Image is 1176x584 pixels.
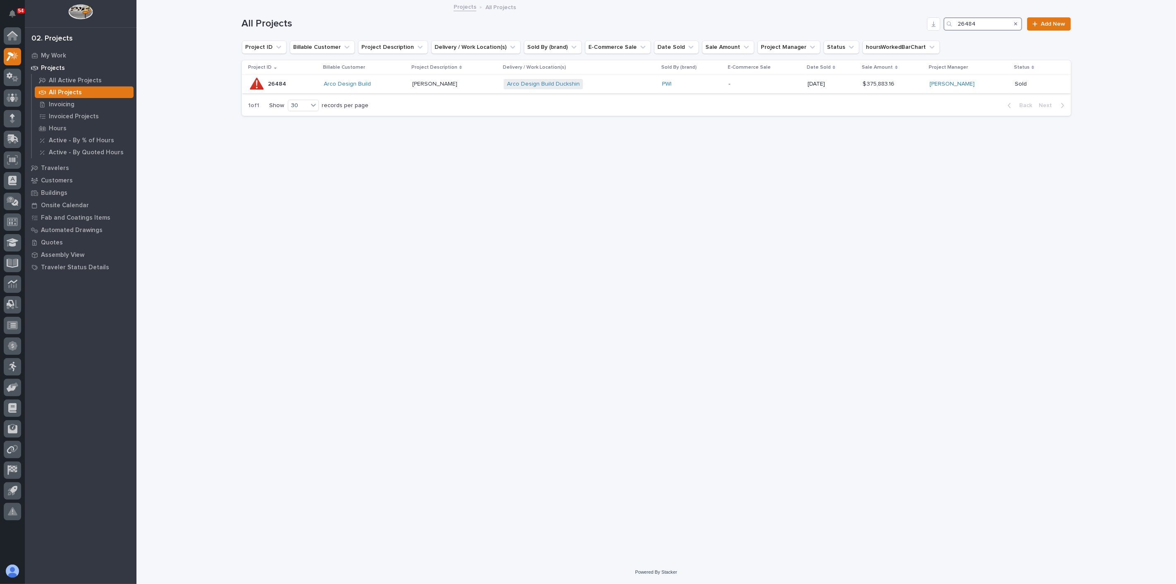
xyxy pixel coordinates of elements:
[654,41,699,54] button: Date Sold
[454,2,476,11] a: Projects
[863,41,940,54] button: hoursWorkedBarChart
[4,5,21,22] button: Notifications
[862,63,893,72] p: Sale Amount
[288,101,308,110] div: 30
[485,2,516,11] p: All Projects
[729,81,801,88] p: -
[41,189,67,197] p: Buildings
[41,227,103,234] p: Automated Drawings
[944,17,1022,31] input: Search
[41,202,89,209] p: Onsite Calendar
[32,134,136,146] a: Active - By % of Hours
[242,41,287,54] button: Project ID
[242,96,266,116] p: 1 of 1
[32,146,136,158] a: Active - By Quoted Hours
[49,113,99,120] p: Invoiced Projects
[32,98,136,110] a: Invoicing
[268,79,288,88] p: 26484
[702,41,754,54] button: Sale Amount
[25,249,136,261] a: Assembly View
[585,41,651,54] button: E-Commerce Sale
[41,214,110,222] p: Fab and Coatings Items
[41,52,66,60] p: My Work
[1015,102,1033,109] span: Back
[49,89,82,96] p: All Projects
[929,63,968,72] p: Project Manager
[25,261,136,273] a: Traveler Status Details
[49,77,102,84] p: All Active Projects
[358,41,428,54] button: Project Description
[503,63,566,72] p: Delivery / Work Location(s)
[249,63,272,72] p: Project ID
[863,79,896,88] p: $ 375,883.16
[1041,21,1066,27] span: Add New
[25,224,136,236] a: Automated Drawings
[31,34,73,43] div: 02. Projects
[68,4,93,19] img: Workspace Logo
[49,101,74,108] p: Invoicing
[18,8,24,14] p: 54
[507,81,580,88] a: Arco Design Build Duckshin
[41,251,84,259] p: Assembly View
[323,63,365,72] p: Billable Customer
[412,79,459,88] p: [PERSON_NAME]
[41,264,109,271] p: Traveler Status Details
[4,562,21,580] button: users-avatar
[25,49,136,62] a: My Work
[32,74,136,86] a: All Active Projects
[32,86,136,98] a: All Projects
[25,62,136,74] a: Projects
[32,122,136,134] a: Hours
[1001,102,1036,109] button: Back
[25,236,136,249] a: Quotes
[270,102,284,109] p: Show
[431,41,521,54] button: Delivery / Work Location(s)
[41,65,65,72] p: Projects
[1014,63,1030,72] p: Status
[728,63,771,72] p: E-Commerce Sale
[290,41,355,54] button: Billable Customer
[662,81,672,88] a: PWI
[1039,102,1057,109] span: Next
[807,63,831,72] p: Date Sold
[25,211,136,224] a: Fab and Coatings Items
[411,63,457,72] p: Project Description
[41,239,63,247] p: Quotes
[635,570,677,574] a: Powered By Stacker
[930,81,975,88] a: [PERSON_NAME]
[1027,17,1071,31] a: Add New
[41,177,73,184] p: Customers
[661,63,697,72] p: Sold By (brand)
[324,81,371,88] a: Arco Design Build
[1015,81,1058,88] p: Sold
[32,110,136,122] a: Invoiced Projects
[524,41,582,54] button: Sold By (brand)
[25,187,136,199] a: Buildings
[808,81,856,88] p: [DATE]
[1036,102,1071,109] button: Next
[10,10,21,23] div: Notifications54
[49,137,114,144] p: Active - By % of Hours
[25,199,136,211] a: Onsite Calendar
[49,149,124,156] p: Active - By Quoted Hours
[758,41,820,54] button: Project Manager
[25,174,136,187] a: Customers
[242,75,1071,93] tr: 2648426484 Arco Design Build [PERSON_NAME][PERSON_NAME] Arco Design Build Duckshin PWI -[DATE]$ 3...
[25,162,136,174] a: Travelers
[41,165,69,172] p: Travelers
[322,102,369,109] p: records per page
[242,18,924,30] h1: All Projects
[49,125,67,132] p: Hours
[824,41,859,54] button: Status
